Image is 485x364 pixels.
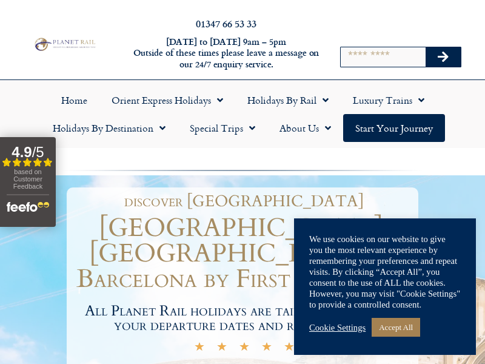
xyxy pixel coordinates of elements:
a: Holidays by Destination [41,114,178,142]
a: 01347 66 53 33 [196,16,256,30]
nav: Menu [6,86,479,142]
button: Search [426,47,461,67]
a: Accept All [372,318,420,337]
h1: discover [GEOGRAPHIC_DATA] [76,194,412,209]
h1: [GEOGRAPHIC_DATA], [GEOGRAPHIC_DATA] & Barcelona by First Class Rail [70,215,418,292]
i: ★ [261,343,272,354]
div: We use cookies on our website to give you the most relevant experience by remembering your prefer... [309,234,461,310]
a: About Us [267,114,343,142]
a: Holidays by Rail [235,86,341,114]
div: 5/5 [194,341,295,354]
a: Orient Express Holidays [99,86,235,114]
i: ★ [284,343,295,354]
img: Planet Rail Train Holidays Logo [32,36,97,52]
a: Start your Journey [343,114,445,142]
a: Cookie Settings [309,322,366,333]
a: Special Trips [178,114,267,142]
h6: [DATE] to [DATE] 9am – 5pm Outside of these times please leave a message on our 24/7 enquiry serv... [132,36,320,70]
h2: All Planet Rail holidays are tailor-made to suit your departure dates and requirements [70,304,418,333]
i: ★ [239,343,250,354]
i: ★ [216,343,227,354]
i: ★ [194,343,205,354]
a: Home [49,86,99,114]
a: Luxury Trains [341,86,436,114]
